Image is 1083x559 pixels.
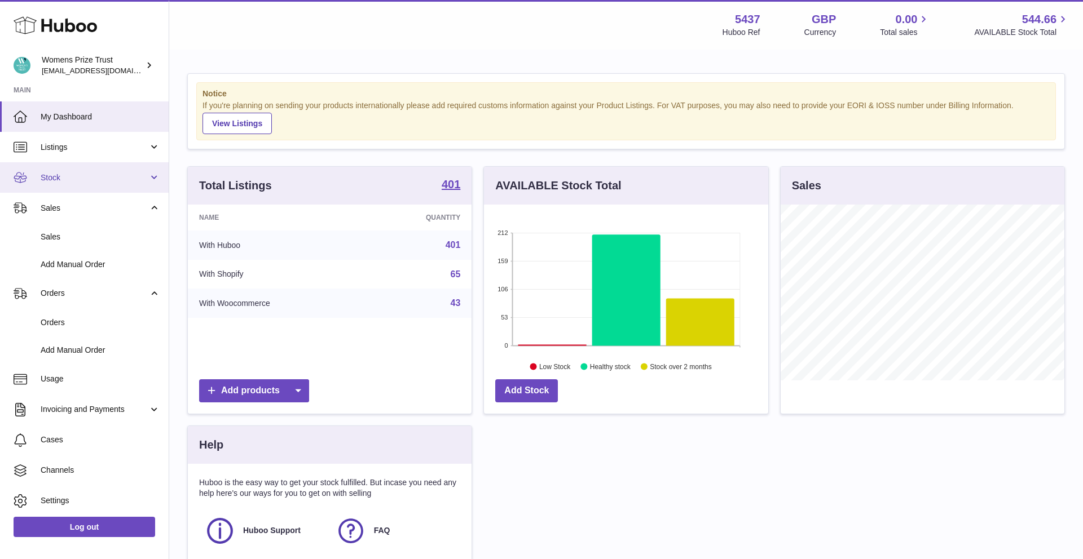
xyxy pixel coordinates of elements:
span: Total sales [880,27,930,38]
span: Stock [41,172,148,183]
span: Orders [41,288,148,299]
text: 159 [498,258,508,264]
th: Name [188,205,364,230]
span: Huboo Support [243,525,301,536]
span: Invoicing and Payments [41,404,148,415]
span: Usage [41,374,160,384]
a: Huboo Support [205,516,324,546]
span: AVAILABLE Stock Total [974,27,1069,38]
a: 544.66 AVAILABLE Stock Total [974,12,1069,38]
span: FAQ [374,525,390,536]
span: Add Manual Order [41,345,160,356]
text: 106 [498,286,508,292]
text: 212 [498,229,508,236]
strong: Notice [202,88,1050,99]
text: Stock over 2 months [650,362,712,370]
text: 0 [505,342,508,349]
span: Cases [41,434,160,445]
a: 43 [451,298,461,308]
a: Add products [199,379,309,402]
strong: GBP [812,12,836,27]
a: 401 [442,179,460,192]
td: With Woocommerce [188,289,364,318]
h3: Sales [792,178,821,193]
text: 53 [501,314,508,321]
span: Add Manual Order [41,259,160,270]
div: Womens Prize Trust [42,55,143,76]
a: FAQ [336,516,455,546]
h3: AVAILABLE Stock Total [495,178,621,193]
a: Add Stock [495,379,558,402]
span: 0.00 [896,12,918,27]
td: With Huboo [188,230,364,260]
h3: Total Listings [199,178,272,193]
a: 65 [451,269,461,279]
th: Quantity [364,205,472,230]
span: 544.66 [1022,12,1056,27]
span: Orders [41,317,160,328]
a: View Listings [202,113,272,134]
span: My Dashboard [41,112,160,122]
span: Sales [41,203,148,214]
span: [EMAIL_ADDRESS][DOMAIN_NAME] [42,66,166,75]
a: Log out [14,517,155,537]
h3: Help [199,437,223,452]
span: Listings [41,142,148,153]
div: Currency [804,27,837,38]
strong: 5437 [735,12,760,27]
span: Settings [41,495,160,506]
span: Channels [41,465,160,476]
td: With Shopify [188,260,364,289]
img: info@womensprizeforfiction.co.uk [14,57,30,74]
text: Low Stock [539,362,571,370]
text: Healthy stock [590,362,631,370]
div: If you're planning on sending your products internationally please add required customs informati... [202,100,1050,134]
a: 0.00 Total sales [880,12,930,38]
p: Huboo is the easy way to get your stock fulfilled. But incase you need any help here's our ways f... [199,477,460,499]
a: 401 [446,240,461,250]
span: Sales [41,232,160,242]
div: Huboo Ref [723,27,760,38]
strong: 401 [442,179,460,190]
